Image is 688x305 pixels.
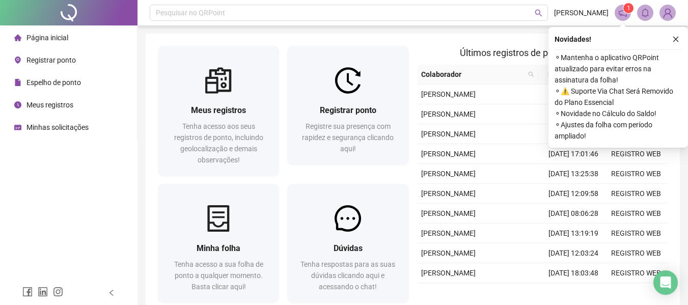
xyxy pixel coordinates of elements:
[528,71,534,77] span: search
[197,243,240,253] span: Minha folha
[618,8,627,17] span: notification
[542,85,605,104] td: [DATE] 13:27:14
[623,3,634,13] sup: 1
[421,249,476,257] span: [PERSON_NAME]
[526,67,536,82] span: search
[108,289,115,296] span: left
[542,224,605,243] td: [DATE] 13:19:19
[660,5,675,20] img: 89362
[26,123,89,131] span: Minhas solicitações
[605,144,668,164] td: REGISTRO WEB
[302,122,394,153] span: Registre sua presença com rapidez e segurança clicando aqui!
[191,105,246,115] span: Meus registros
[555,108,682,119] span: ⚬ Novidade no Cálculo do Saldo!
[421,130,476,138] span: [PERSON_NAME]
[555,86,682,108] span: ⚬ ⚠️ Suporte Via Chat Será Removido do Plano Essencial
[14,101,21,108] span: clock-circle
[653,270,678,295] div: Open Intercom Messenger
[320,105,376,115] span: Registrar ponto
[460,47,624,58] span: Últimos registros de ponto sincronizados
[26,56,76,64] span: Registrar ponto
[605,164,668,184] td: REGISTRO WEB
[26,34,68,42] span: Página inicial
[605,283,668,303] td: REGISTRO WEB
[542,243,605,263] td: [DATE] 12:03:24
[535,9,542,17] span: search
[22,287,33,297] span: facebook
[542,69,587,80] span: Data/Hora
[605,243,668,263] td: REGISTRO WEB
[174,260,263,291] span: Tenha acesso a sua folha de ponto a qualquer momento. Basta clicar aqui!
[300,260,395,291] span: Tenha respostas para as suas dúvidas clicando aqui e acessando o chat!
[542,104,605,124] td: [DATE] 12:04:33
[542,144,605,164] td: [DATE] 17:01:46
[542,283,605,303] td: [DATE] 13:02:57
[672,36,679,43] span: close
[421,170,476,178] span: [PERSON_NAME]
[26,78,81,87] span: Espelho de ponto
[641,8,650,17] span: bell
[14,34,21,41] span: home
[26,101,73,109] span: Meus registros
[542,164,605,184] td: [DATE] 13:25:38
[421,269,476,277] span: [PERSON_NAME]
[158,184,279,302] a: Minha folhaTenha acesso a sua folha de ponto a qualquer momento. Basta clicar aqui!
[334,243,363,253] span: Dúvidas
[542,263,605,283] td: [DATE] 18:03:48
[14,57,21,64] span: environment
[542,184,605,204] td: [DATE] 12:09:58
[555,34,591,45] span: Novidades !
[605,224,668,243] td: REGISTRO WEB
[542,124,605,144] td: [DATE] 07:57:41
[605,204,668,224] td: REGISTRO WEB
[421,69,525,80] span: Colaborador
[555,119,682,142] span: ⚬ Ajustes da folha com período ampliado!
[421,189,476,198] span: [PERSON_NAME]
[627,5,630,12] span: 1
[421,90,476,98] span: [PERSON_NAME]
[287,46,408,164] a: Registrar pontoRegistre sua presença com rapidez e segurança clicando aqui!
[554,7,609,18] span: [PERSON_NAME]
[14,79,21,86] span: file
[53,287,63,297] span: instagram
[14,124,21,131] span: schedule
[38,287,48,297] span: linkedin
[605,263,668,283] td: REGISTRO WEB
[421,150,476,158] span: [PERSON_NAME]
[421,229,476,237] span: [PERSON_NAME]
[174,122,263,164] span: Tenha acesso aos seus registros de ponto, incluindo geolocalização e demais observações!
[555,52,682,86] span: ⚬ Mantenha o aplicativo QRPoint atualizado para evitar erros na assinatura da folha!
[605,184,668,204] td: REGISTRO WEB
[538,65,599,85] th: Data/Hora
[542,204,605,224] td: [DATE] 08:06:28
[421,110,476,118] span: [PERSON_NAME]
[287,184,408,302] a: DúvidasTenha respostas para as suas dúvidas clicando aqui e acessando o chat!
[421,209,476,217] span: [PERSON_NAME]
[158,46,279,176] a: Meus registrosTenha acesso aos seus registros de ponto, incluindo geolocalização e demais observa...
